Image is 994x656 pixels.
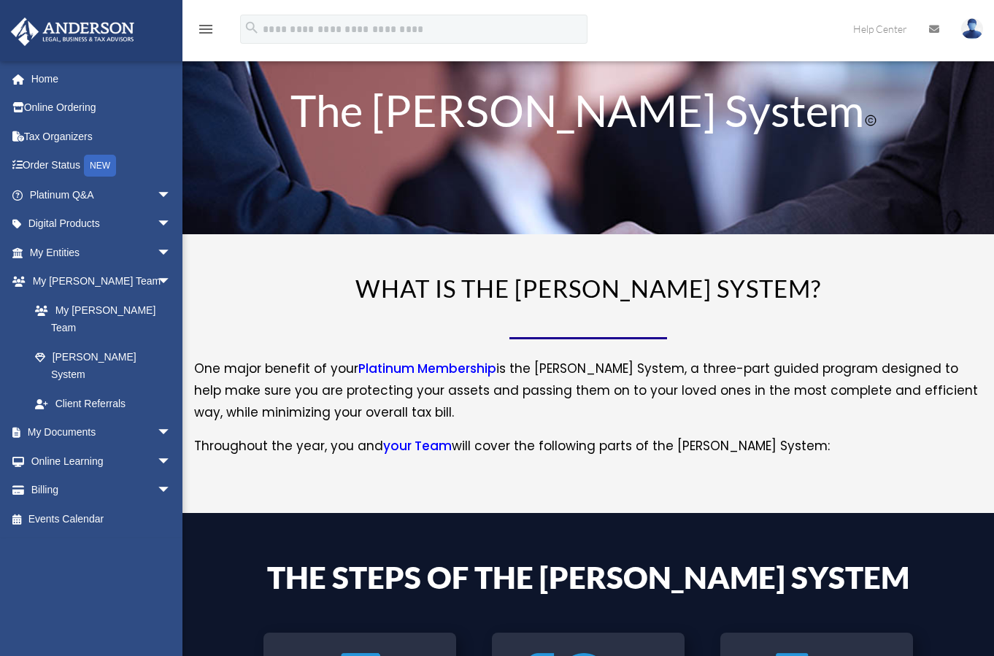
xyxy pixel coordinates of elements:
[244,20,260,36] i: search
[10,447,193,476] a: Online Learningarrow_drop_down
[10,122,193,151] a: Tax Organizers
[197,20,215,38] i: menu
[10,209,193,239] a: Digital Productsarrow_drop_down
[358,360,496,385] a: Platinum Membership
[10,476,193,505] a: Billingarrow_drop_down
[194,436,982,458] p: Throughout the year, you and will cover the following parts of the [PERSON_NAME] System:
[7,18,139,46] img: Anderson Advisors Platinum Portal
[10,151,193,181] a: Order StatusNEW
[157,180,186,210] span: arrow_drop_down
[20,389,193,418] a: Client Referrals
[157,267,186,297] span: arrow_drop_down
[157,418,186,448] span: arrow_drop_down
[157,447,186,476] span: arrow_drop_down
[10,64,193,93] a: Home
[157,238,186,268] span: arrow_drop_down
[10,238,193,267] a: My Entitiesarrow_drop_down
[961,18,983,39] img: User Pic
[157,209,186,239] span: arrow_drop_down
[197,26,215,38] a: menu
[263,88,913,139] h1: The [PERSON_NAME] System
[263,562,913,600] h4: The Steps of the [PERSON_NAME] System
[10,504,193,533] a: Events Calendar
[20,296,193,342] a: My [PERSON_NAME] Team
[10,180,193,209] a: Platinum Q&Aarrow_drop_down
[157,476,186,506] span: arrow_drop_down
[84,155,116,177] div: NEW
[383,437,452,462] a: your Team
[10,267,193,296] a: My [PERSON_NAME] Teamarrow_drop_down
[194,358,982,436] p: One major benefit of your is the [PERSON_NAME] System, a three-part guided program designed to he...
[10,93,193,123] a: Online Ordering
[10,418,193,447] a: My Documentsarrow_drop_down
[355,274,821,303] span: WHAT IS THE [PERSON_NAME] SYSTEM?
[20,342,186,389] a: [PERSON_NAME] System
